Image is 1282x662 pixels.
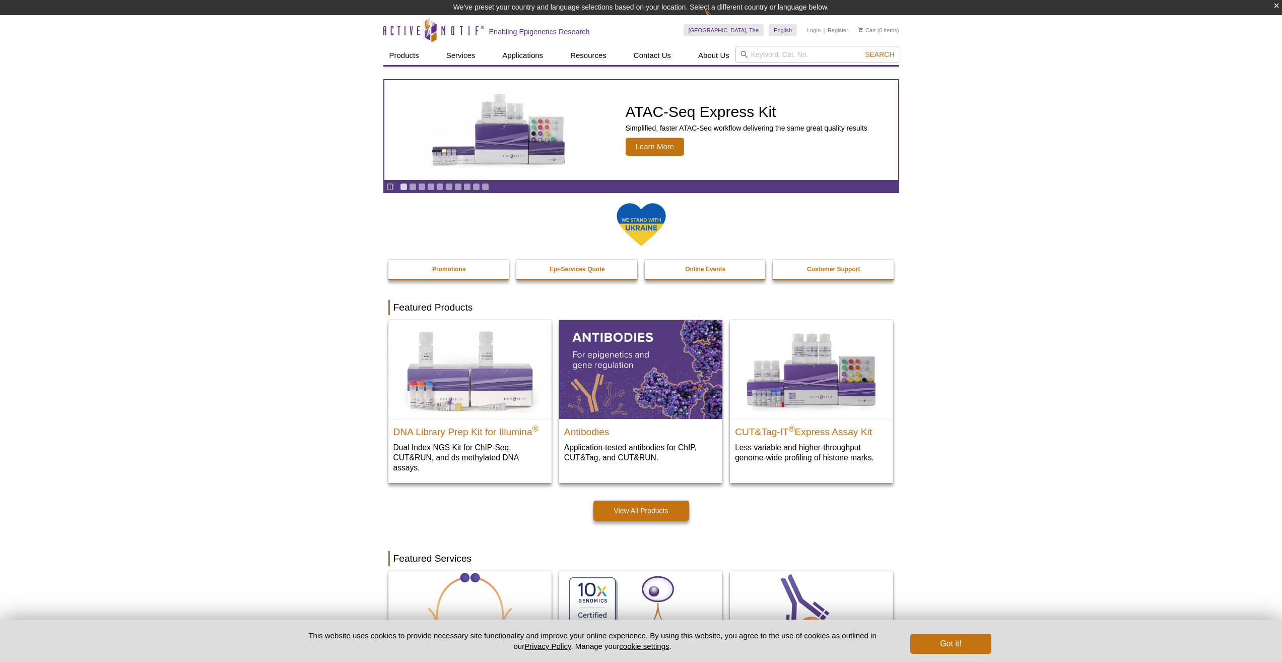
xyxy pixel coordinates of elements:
span: Search [865,50,894,58]
sup: ® [532,425,538,433]
li: (0 items) [858,24,899,36]
a: Services [440,46,482,65]
a: Go to slide 3 [418,183,426,191]
p: This website uses cookies to provide necessary site functionality and improve your online experie... [291,630,894,651]
h2: Featured Products [388,300,894,315]
a: [GEOGRAPHIC_DATA], The [684,24,764,36]
img: Your Cart [858,27,863,32]
span: Learn More [626,138,685,156]
a: Go to slide 7 [454,183,462,191]
a: Toggle autoplay [386,183,394,191]
a: Go to slide 1 [400,183,408,191]
a: Customer Support [773,260,895,279]
img: DNA Library Prep Kit for Illumina [388,320,552,419]
a: Epi-Services Quote [516,260,638,279]
img: All Antibodies [559,320,722,419]
li: | [824,24,825,36]
h2: Antibodies [564,422,717,437]
h2: ATAC-Seq Express Kit [626,104,867,119]
a: Applications [496,46,549,65]
strong: Online Events [685,266,725,273]
h2: Featured Services [388,551,894,566]
a: Go to slide 2 [409,183,417,191]
strong: Customer Support [807,266,860,273]
h2: DNA Library Prep Kit for Illumina [393,422,547,437]
a: Go to slide 10 [482,183,489,191]
button: cookie settings [619,642,669,650]
input: Keyword, Cat. No. [735,46,899,63]
a: Products [383,46,425,65]
a: ATAC-Seq Express Kit ATAC-Seq Express Kit Simplified, faster ATAC-Seq workflow delivering the sam... [384,80,898,180]
p: Dual Index NGS Kit for ChIP-Seq, CUT&RUN, and ds methylated DNA assays. [393,442,547,473]
img: CUT&Tag-IT® Express Assay Kit [730,320,893,419]
a: Contact Us [628,46,677,65]
a: Login [807,27,821,34]
a: Go to slide 9 [473,183,480,191]
a: Cart [858,27,876,34]
a: Register [828,27,848,34]
p: Simplified, faster ATAC-Seq workflow delivering the same great quality results [626,124,867,133]
sup: ® [789,425,795,433]
img: We Stand With Ukraine [616,202,666,247]
a: Privacy Policy [524,642,571,650]
article: ATAC-Seq Express Kit [384,80,898,180]
button: Search [862,50,897,59]
a: Go to slide 6 [445,183,453,191]
a: CUT&Tag-IT® Express Assay Kit CUT&Tag-IT®Express Assay Kit Less variable and higher-throughput ge... [730,320,893,473]
a: Go to slide 5 [436,183,444,191]
h2: CUT&Tag-IT Express Assay Kit [735,422,888,437]
p: Application-tested antibodies for ChIP, CUT&Tag, and CUT&RUN. [564,442,717,463]
a: Go to slide 4 [427,183,435,191]
a: Go to slide 8 [463,183,471,191]
strong: Promotions [432,266,466,273]
a: English [769,24,797,36]
a: Online Events [645,260,767,279]
a: All Antibodies Antibodies Application-tested antibodies for ChIP, CUT&Tag, and CUT&RUN. [559,320,722,473]
p: Less variable and higher-throughput genome-wide profiling of histone marks​. [735,442,888,463]
a: DNA Library Prep Kit for Illumina DNA Library Prep Kit for Illumina® Dual Index NGS Kit for ChIP-... [388,320,552,483]
button: Got it! [910,634,991,654]
h2: Enabling Epigenetics Research [489,27,590,36]
a: View All Products [593,501,689,521]
strong: Epi-Services Quote [550,266,605,273]
a: Promotions [388,260,510,279]
img: ATAC-Seq Express Kit [417,92,583,168]
a: About Us [692,46,735,65]
img: Change Here [704,8,731,31]
a: Resources [564,46,613,65]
